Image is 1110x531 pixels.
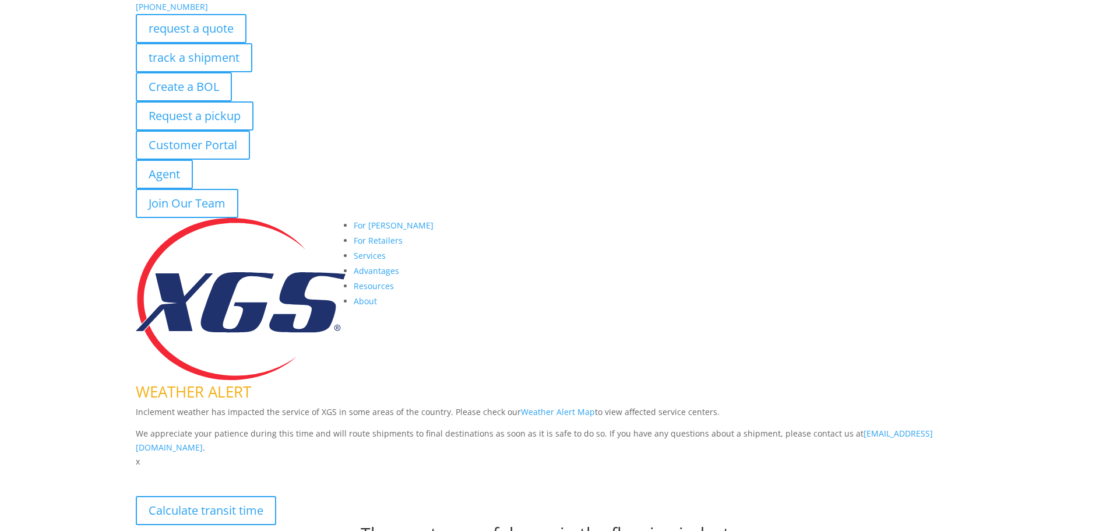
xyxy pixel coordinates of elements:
p: Inclement weather has impacted the service of XGS in some areas of the country. Please check our ... [136,405,975,427]
a: Request a pickup [136,101,253,131]
p: We appreciate your patience during this time and will route shipments to final destinations as so... [136,427,975,455]
a: For Retailers [354,235,403,246]
span: WEATHER ALERT [136,381,251,402]
p: x [136,455,975,469]
a: Calculate transit time [136,496,276,525]
p: XGS Distribution Network [136,469,975,497]
a: Agent [136,160,193,189]
a: Join Our Team [136,189,238,218]
a: For [PERSON_NAME] [354,220,434,231]
a: track a shipment [136,43,252,72]
a: Resources [354,280,394,291]
a: Create a BOL [136,72,232,101]
a: Weather Alert Map [521,406,595,417]
a: [PHONE_NUMBER] [136,1,208,12]
a: Customer Portal [136,131,250,160]
a: Advantages [354,265,399,276]
a: About [354,296,377,307]
a: Services [354,250,386,261]
a: request a quote [136,14,246,43]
